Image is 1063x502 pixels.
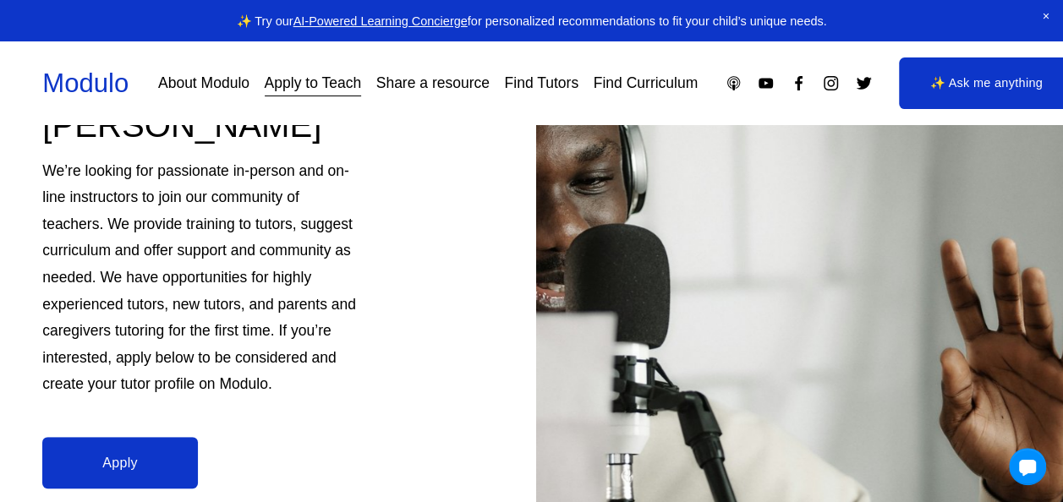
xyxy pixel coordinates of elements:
a: Twitter [855,74,873,92]
a: AI-Powered Learning Concierge [293,14,468,28]
a: About Modulo [158,68,249,98]
a: Share a resource [376,68,490,98]
a: Apply to Teach [265,68,361,98]
a: Find Curriculum [594,68,699,98]
p: We’re looking for passionate in-person and on-line instructors to join our community of teachers.... [42,158,362,398]
a: Apple Podcasts [725,74,742,92]
a: Apply [42,437,198,488]
a: Modulo [42,68,129,98]
a: YouTube [757,74,775,92]
a: Find Tutors [504,68,578,98]
a: Facebook [790,74,808,92]
a: Instagram [822,74,840,92]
